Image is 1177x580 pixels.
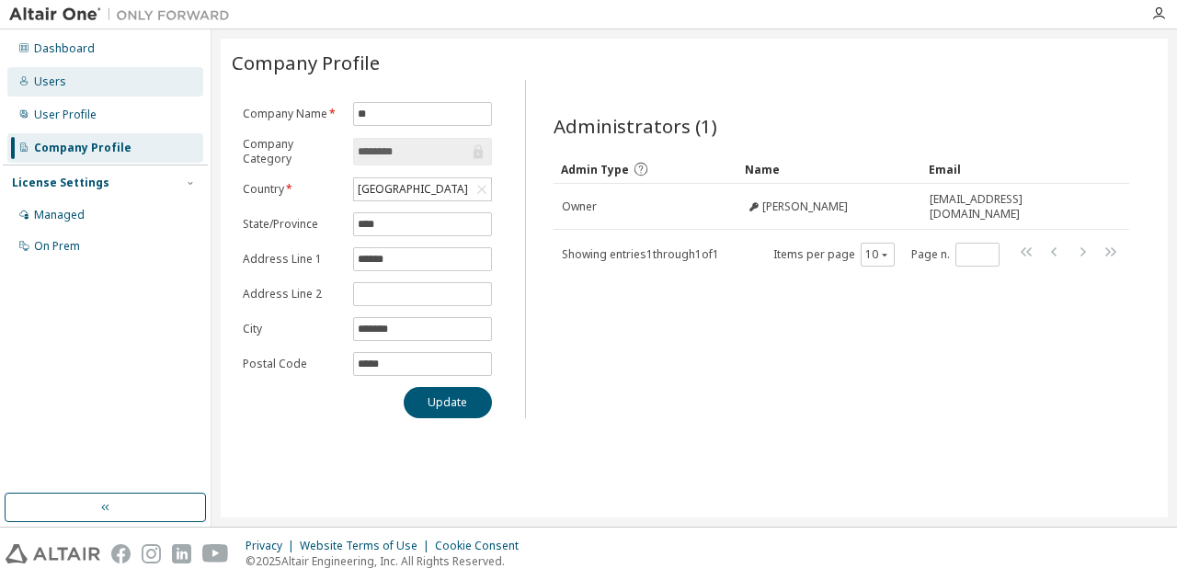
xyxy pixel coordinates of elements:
span: Items per page [773,243,895,267]
div: Dashboard [34,41,95,56]
div: On Prem [34,239,80,254]
div: Cookie Consent [435,539,530,553]
img: altair_logo.svg [6,544,100,563]
button: 10 [865,247,890,262]
div: Users [34,74,66,89]
label: State/Province [243,217,342,232]
img: facebook.svg [111,544,131,563]
div: Name [745,154,914,184]
div: [GEOGRAPHIC_DATA] [354,178,490,200]
div: Managed [34,208,85,222]
span: Administrators (1) [554,113,717,139]
button: Update [404,387,492,418]
label: City [243,322,342,336]
div: Company Profile [34,141,131,155]
img: Altair One [9,6,239,24]
label: Country [243,182,342,197]
img: linkedin.svg [172,544,191,563]
img: youtube.svg [202,544,229,563]
span: Admin Type [561,162,629,177]
label: Company Name [243,107,342,121]
label: Address Line 2 [243,287,342,301]
span: Page n. [911,243,1000,267]
label: Postal Code [243,357,342,371]
span: [EMAIL_ADDRESS][DOMAIN_NAME] [930,192,1078,222]
div: License Settings [12,176,109,190]
p: © 2025 Altair Engineering, Inc. All Rights Reserved. [246,553,530,569]
div: [GEOGRAPHIC_DATA] [355,179,471,199]
div: Website Terms of Use [300,539,435,553]
label: Company Category [243,137,342,166]
div: Privacy [246,539,300,553]
span: Showing entries 1 through 1 of 1 [562,246,719,262]
label: Address Line 1 [243,252,342,267]
div: User Profile [34,108,97,122]
img: instagram.svg [142,544,161,563]
span: Owner [562,199,597,214]
span: [PERSON_NAME] [762,199,848,214]
div: Email [929,154,1079,184]
span: Company Profile [232,50,380,75]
